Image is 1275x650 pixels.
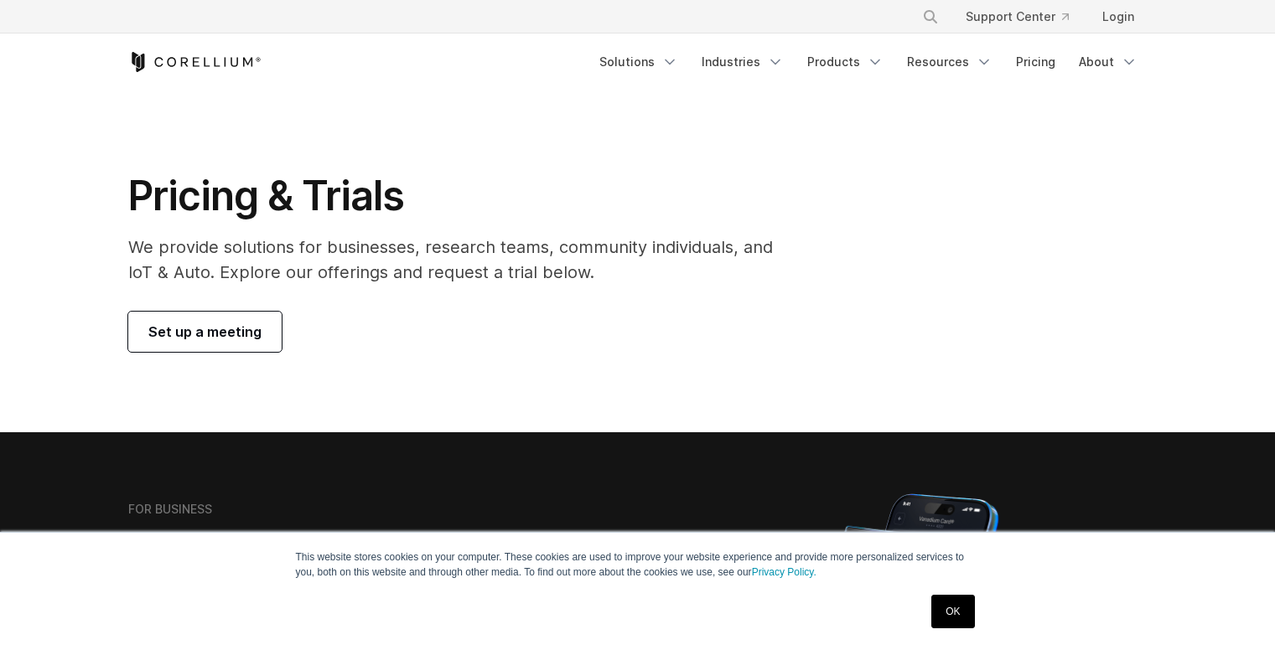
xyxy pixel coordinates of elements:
p: This website stores cookies on your computer. These cookies are used to improve your website expe... [296,549,980,580]
span: Set up a meeting [148,322,262,342]
h6: FOR BUSINESS [128,502,212,517]
a: Pricing [1006,47,1065,77]
a: OK [931,595,974,628]
a: Industries [692,47,794,77]
a: Solutions [589,47,688,77]
a: Products [797,47,894,77]
a: Corellium Home [128,52,262,72]
p: We provide solutions for businesses, research teams, community individuals, and IoT & Auto. Explo... [128,235,796,285]
a: Privacy Policy. [752,566,816,578]
a: About [1069,47,1148,77]
a: Login [1089,2,1148,32]
div: Navigation Menu [589,47,1148,77]
a: Support Center [952,2,1082,32]
div: Navigation Menu [902,2,1148,32]
button: Search [915,2,946,32]
h1: Pricing & Trials [128,171,796,221]
a: Set up a meeting [128,312,282,352]
a: Resources [897,47,1003,77]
